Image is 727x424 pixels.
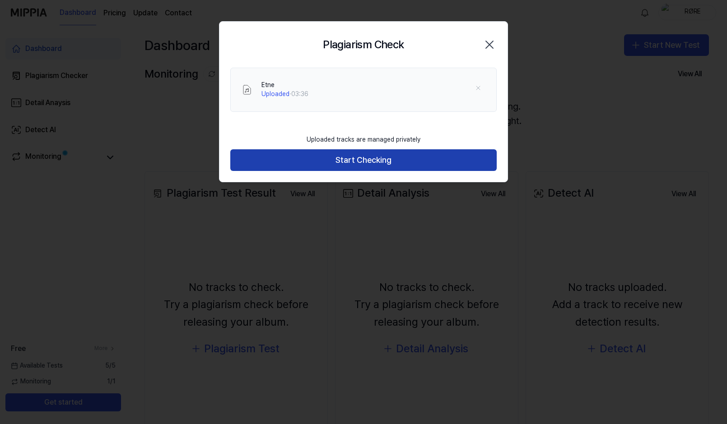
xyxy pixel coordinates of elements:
div: Etne [261,81,308,90]
span: Uploaded [261,90,289,97]
img: File Select [242,84,252,95]
button: Start Checking [230,149,497,171]
div: Uploaded tracks are managed privately [301,130,426,150]
h2: Plagiarism Check [323,36,404,53]
div: · 03:36 [261,90,308,99]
